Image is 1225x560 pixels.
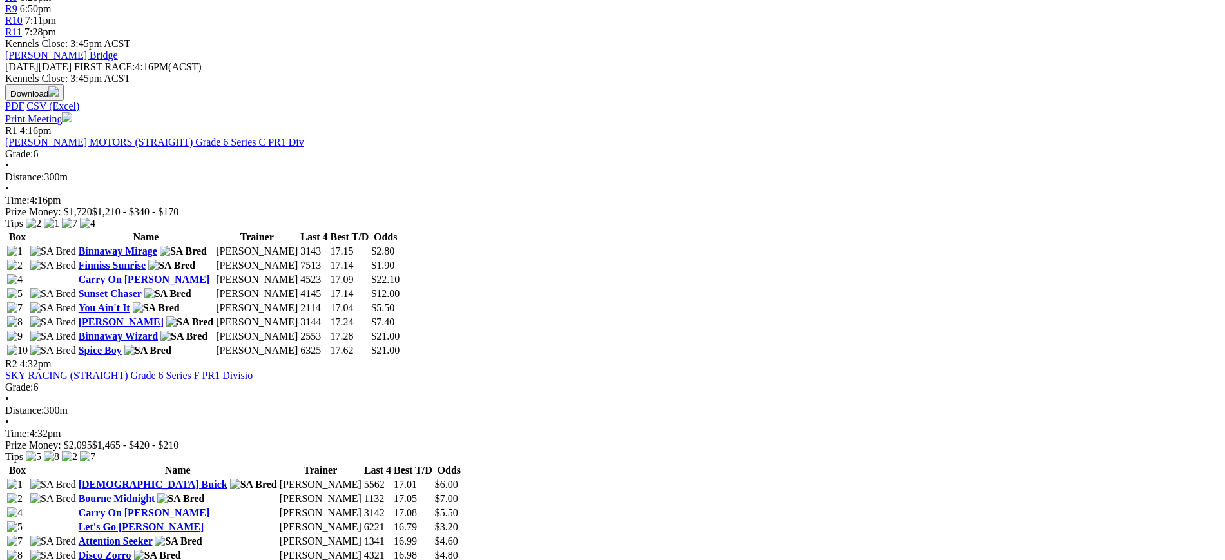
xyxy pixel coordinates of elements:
th: Odds [371,231,400,244]
img: SA Bred [30,331,76,342]
td: 1132 [363,492,392,505]
td: [PERSON_NAME] [215,330,298,343]
td: 17.14 [330,287,370,300]
a: CSV (Excel) [26,101,79,111]
div: 6 [5,381,1220,393]
td: 7513 [300,259,328,272]
td: 17.05 [393,492,433,505]
button: Download [5,84,64,101]
img: 7 [7,536,23,547]
img: SA Bred [160,331,207,342]
img: SA Bred [144,288,191,300]
img: 2 [26,218,41,229]
span: 4:16pm [20,125,52,136]
img: SA Bred [30,288,76,300]
td: [PERSON_NAME] [215,302,298,314]
span: 4:16PM(ACST) [74,61,202,72]
a: [DEMOGRAPHIC_DATA] Buick [79,479,227,490]
th: Last 4 [300,231,328,244]
span: $5.50 [371,302,394,313]
a: Attention Seeker [79,536,153,546]
td: [PERSON_NAME] [279,492,362,505]
span: $5.50 [435,507,458,518]
a: Spice Boy [79,345,122,356]
th: Best T/D [330,231,370,244]
td: [PERSON_NAME] [215,287,298,300]
span: Tips [5,218,23,229]
span: Box [9,231,26,242]
a: R11 [5,26,22,37]
span: [DATE] [5,61,72,72]
span: $21.00 [371,345,400,356]
span: 4:32pm [20,358,52,369]
a: R9 [5,3,17,14]
td: [PERSON_NAME] [279,478,362,491]
span: Distance: [5,405,44,416]
img: SA Bred [30,246,76,257]
td: 17.01 [393,478,433,491]
span: $22.10 [371,274,400,285]
img: download.svg [48,86,59,97]
img: 10 [7,345,28,356]
th: Name [78,231,215,244]
img: 1 [7,246,23,257]
span: FIRST RACE: [74,61,135,72]
a: Binnaway Mirage [79,246,157,256]
span: • [5,183,9,194]
span: Tips [5,451,23,462]
a: SKY RACING (STRAIGHT) Grade 6 Series F PR1 Divisio [5,370,253,381]
img: 5 [7,288,23,300]
span: R2 [5,358,17,369]
span: Time: [5,195,30,206]
a: Let's Go [PERSON_NAME] [79,521,204,532]
td: [PERSON_NAME] [279,507,362,519]
td: 1341 [363,535,392,548]
img: SA Bred [30,316,76,328]
img: 7 [7,302,23,314]
span: [DATE] [5,61,39,72]
th: Name [78,464,278,477]
a: You Ain't It [79,302,130,313]
div: Prize Money: $2,095 [5,439,1220,451]
div: 300m [5,405,1220,416]
td: 17.14 [330,259,370,272]
td: 16.79 [393,521,433,534]
div: 6 [5,148,1220,160]
img: SA Bred [30,302,76,314]
span: $21.00 [371,331,400,342]
img: SA Bred [124,345,171,356]
div: 4:32pm [5,428,1220,439]
img: SA Bred [30,536,76,547]
td: 17.62 [330,344,370,357]
span: 7:28pm [24,26,56,37]
td: 3144 [300,316,328,329]
td: [PERSON_NAME] [215,245,298,258]
td: 4523 [300,273,328,286]
td: 17.24 [330,316,370,329]
td: 17.08 [393,507,433,519]
a: [PERSON_NAME] [79,316,164,327]
td: [PERSON_NAME] [215,259,298,272]
span: Time: [5,428,30,439]
td: [PERSON_NAME] [215,273,298,286]
img: SA Bred [30,479,76,490]
img: SA Bred [230,479,277,490]
td: 3143 [300,245,328,258]
td: [PERSON_NAME] [215,316,298,329]
span: Kennels Close: 3:45pm ACST [5,38,130,49]
a: Bourne Midnight [79,493,155,504]
span: Distance: [5,171,44,182]
img: 5 [7,521,23,533]
td: 6325 [300,344,328,357]
td: 6221 [363,521,392,534]
td: [PERSON_NAME] [215,344,298,357]
a: [PERSON_NAME] Bridge [5,50,118,61]
img: SA Bred [166,316,213,328]
div: Prize Money: $1,720 [5,206,1220,218]
span: $4.60 [435,536,458,546]
th: Odds [434,464,464,477]
th: Last 4 [363,464,392,477]
img: SA Bred [148,260,195,271]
